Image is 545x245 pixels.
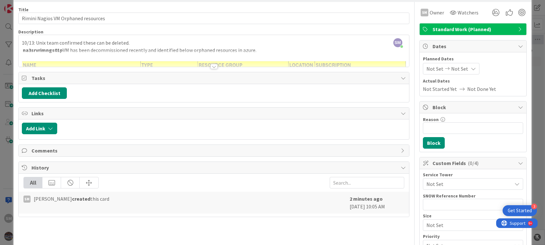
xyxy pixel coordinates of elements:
button: Add Link [22,123,57,134]
label: SNOW Reference Number [423,193,476,199]
div: 3 [531,204,537,209]
strong: na3srvrimngs01p [23,47,63,53]
input: type card name here... [18,13,409,24]
div: Size [423,214,523,218]
div: Get Started [508,207,532,214]
input: Search... [330,177,404,188]
label: Title [18,7,29,13]
span: Block [433,103,515,111]
span: Planned Dates [423,56,523,62]
div: All [24,177,42,188]
span: Not Started Yet [423,85,457,93]
span: Not Set [426,65,443,73]
b: 2 minutes ago [350,196,383,202]
div: [DATE] 10:05 AM [350,195,404,210]
span: Custom Fields [433,159,515,167]
div: 9+ [32,3,36,8]
p: VM has been decommissioned recently and identified below orphaned resources in azure. [22,47,406,54]
span: Not Set [426,221,509,230]
button: Add Checklist [22,87,67,99]
span: ( 0/4 ) [468,160,478,166]
button: Block [423,137,445,149]
span: Tasks [31,74,397,82]
div: Service Tower [423,172,523,177]
span: Not Set [451,65,468,73]
div: Priority [423,234,523,239]
div: SM [421,9,428,16]
span: Not Done Yet [467,85,496,93]
p: 10/13: Unix team confirmed these can be deleted. [22,39,406,47]
span: Watchers [458,9,478,16]
div: Open Get Started checklist, remaining modules: 3 [503,205,537,216]
span: SM [393,38,402,47]
span: Not Set [426,180,512,188]
span: Owner [430,9,444,16]
span: Dates [433,42,515,50]
span: [PERSON_NAME] this card [34,195,109,203]
span: Description [18,29,43,35]
label: Reason [423,117,439,122]
b: created [72,196,90,202]
span: History [31,164,397,171]
div: SM [23,196,31,203]
span: Standard Work (Planned) [433,25,515,33]
span: Links [31,109,397,117]
span: Support [13,1,29,9]
span: Comments [31,147,397,154]
span: Actual Dates [423,78,523,84]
